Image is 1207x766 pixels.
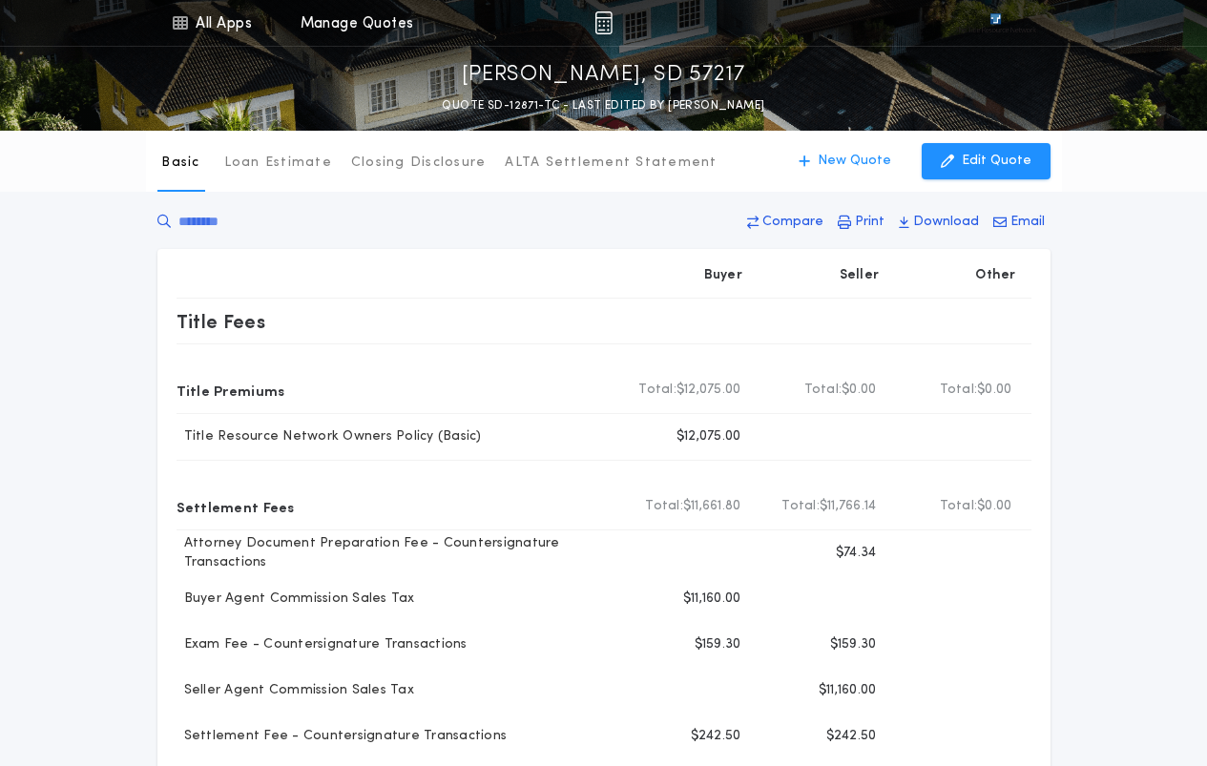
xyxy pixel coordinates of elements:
[762,213,823,232] p: Compare
[676,381,741,400] span: $12,075.00
[676,427,741,446] p: $12,075.00
[780,143,910,179] button: New Quote
[977,381,1011,400] span: $0.00
[683,590,741,609] p: $11,160.00
[704,266,742,285] p: Buyer
[988,205,1051,239] button: Email
[962,152,1031,171] p: Edit Quote
[462,60,746,91] p: [PERSON_NAME], SD 57217
[840,266,880,285] p: Seller
[177,635,468,654] p: Exam Fee - Countersignature Transactions
[1010,213,1045,232] p: Email
[855,213,884,232] p: Print
[695,635,741,654] p: $159.30
[781,497,820,516] b: Total:
[955,13,1035,32] img: vs-icon
[922,143,1051,179] button: Edit Quote
[505,154,717,173] p: ALTA Settlement Statement
[351,154,487,173] p: Closing Disclosure
[638,381,676,400] b: Total:
[224,154,332,173] p: Loan Estimate
[940,497,978,516] b: Total:
[177,427,482,446] p: Title Resource Network Owners Policy (Basic)
[913,213,979,232] p: Download
[177,727,508,746] p: Settlement Fee - Countersignature Transactions
[177,681,414,700] p: Seller Agent Commission Sales Tax
[691,727,741,746] p: $242.50
[940,381,978,400] b: Total:
[977,497,1011,516] span: $0.00
[741,205,829,239] button: Compare
[819,681,877,700] p: $11,160.00
[594,11,613,34] img: img
[818,152,891,171] p: New Quote
[826,727,877,746] p: $242.50
[893,205,985,239] button: Download
[177,306,266,337] p: Title Fees
[177,375,285,405] p: Title Premiums
[645,497,683,516] b: Total:
[836,544,877,563] p: $74.34
[842,381,876,400] span: $0.00
[161,154,199,173] p: Basic
[177,491,295,522] p: Settlement Fees
[804,381,843,400] b: Total:
[177,534,621,572] p: Attorney Document Preparation Fee - Countersignature Transactions
[830,635,877,654] p: $159.30
[832,205,890,239] button: Print
[177,590,415,609] p: Buyer Agent Commission Sales Tax
[820,497,877,516] span: $11,766.14
[442,96,764,115] p: QUOTE SD-12871-TC - LAST EDITED BY [PERSON_NAME]
[975,266,1015,285] p: Other
[683,497,741,516] span: $11,661.80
